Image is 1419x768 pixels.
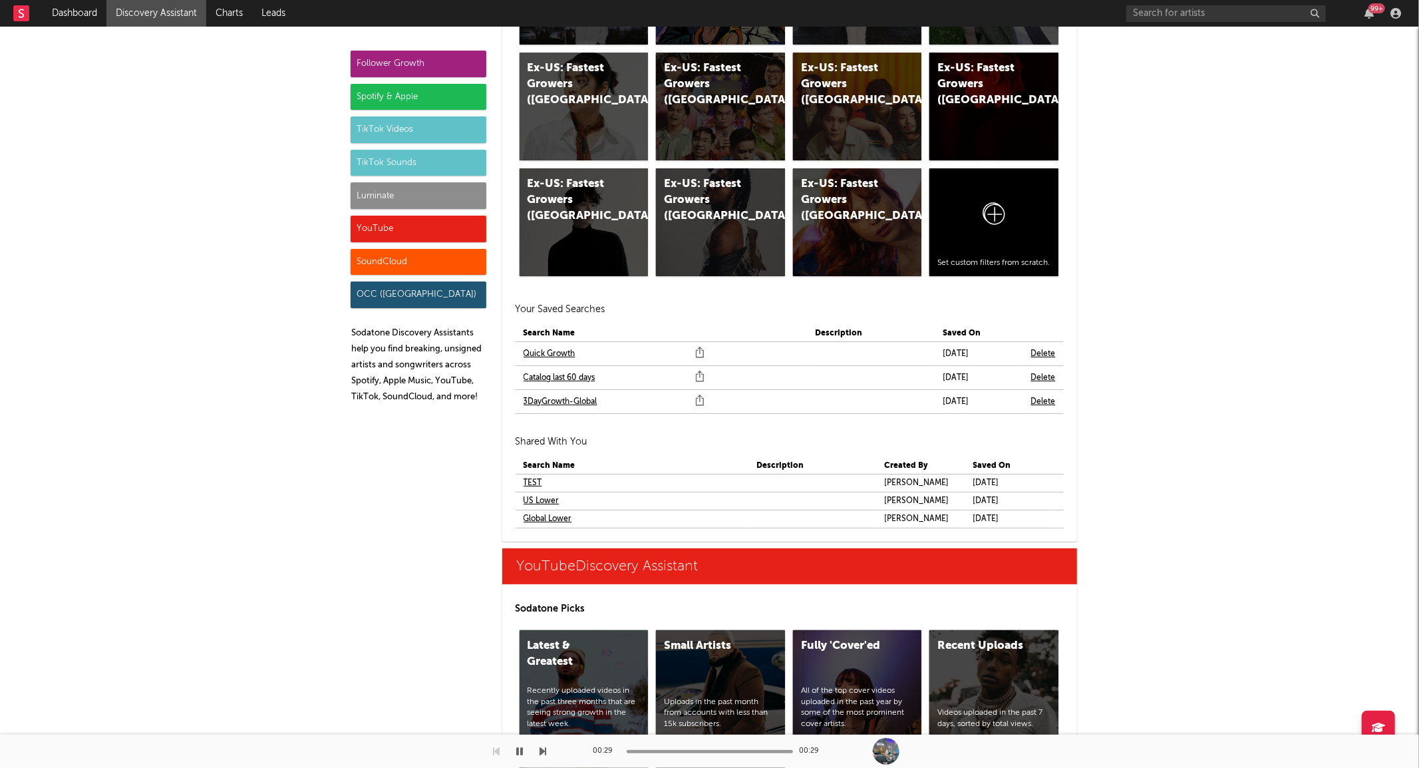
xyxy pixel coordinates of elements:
input: Search for artists [1126,5,1326,22]
a: Latest & GreatestRecently uploaded videos in the past three months that are seeing strong growth ... [520,630,649,738]
a: Ex-US: Fastest Growers ([GEOGRAPHIC_DATA]/[GEOGRAPHIC_DATA]/[GEOGRAPHIC_DATA]) [520,168,649,276]
div: Ex-US: Fastest Growers ([GEOGRAPHIC_DATA]) [937,61,1028,108]
button: 99+ [1364,8,1374,19]
a: 3DayGrowth-Global [524,394,597,410]
a: YouTubeDiscovery Assistant [502,548,1077,584]
div: Ex-US: Fastest Growers ([GEOGRAPHIC_DATA]) [664,176,754,224]
div: 99 + [1368,3,1385,13]
div: Follower Growth [351,51,486,77]
div: Luminate [351,182,486,209]
div: Videos uploaded in the past 7 days, sorted by total views. [937,707,1050,730]
th: Description [808,325,935,342]
p: Sodatone Picks [516,601,1064,617]
a: Ex-US: Fastest Growers ([GEOGRAPHIC_DATA]) [793,168,922,276]
div: Set custom filters from scratch. [937,258,1050,269]
div: 00:29 [593,743,620,759]
td: Delete [1023,366,1064,390]
td: [DATE] [935,390,1023,414]
td: [DATE] [965,492,1053,510]
td: Delete [1023,342,1064,366]
a: Quick Growth [524,346,575,362]
td: [DATE] [935,342,1023,366]
div: Ex-US: Fastest Growers ([GEOGRAPHIC_DATA]) [664,61,754,108]
td: [PERSON_NAME] [876,492,965,510]
a: US Lower [524,493,559,509]
a: Ex-US: Fastest Growers ([GEOGRAPHIC_DATA]) [520,53,649,160]
td: Delete [1023,390,1064,414]
th: Saved On [965,458,1053,475]
div: Recently uploaded videos in the past three months that are seeing strong growth in the latest week. [528,685,641,730]
th: Search Name [516,458,748,475]
td: [DATE] [935,366,1023,390]
a: Fully 'Cover'edAll of the top cover videos uploaded in the past year by some of the most prominen... [793,630,922,738]
a: Small ArtistsUploads in the past month from accounts with less than 15k subscribers. [656,630,785,738]
th: Saved On [935,325,1023,342]
div: Latest & Greatest [528,638,618,670]
div: Ex-US: Fastest Growers ([GEOGRAPHIC_DATA]) [801,176,891,224]
div: TikTok Sounds [351,150,486,176]
div: Spotify & Apple [351,84,486,110]
div: Small Artists [664,638,754,654]
td: [PERSON_NAME] [876,475,965,492]
div: All of the top cover videos uploaded in the past year by some of the most prominent cover artists. [801,685,914,730]
a: Recent UploadsVideos uploaded in the past 7 days, sorted by total views. [929,630,1058,738]
p: Sodatone Discovery Assistants help you find breaking, unsigned artists and songwriters across Spo... [352,325,486,405]
a: TEST [524,475,542,491]
h2: Shared With You [516,434,1064,450]
div: Ex-US: Fastest Growers ([GEOGRAPHIC_DATA]) [528,61,618,108]
div: YouTube [351,216,486,242]
th: Search Name [516,325,808,342]
div: Ex-US: Fastest Growers ([GEOGRAPHIC_DATA]/[GEOGRAPHIC_DATA]/[GEOGRAPHIC_DATA]) [528,176,618,224]
th: Created By [876,458,965,475]
div: TikTok Videos [351,116,486,143]
a: Set custom filters from scratch. [929,168,1058,276]
div: 00:29 [800,743,826,759]
a: Catalog last 60 days [524,370,595,386]
a: Ex-US: Fastest Growers ([GEOGRAPHIC_DATA]) [656,53,785,160]
div: Uploads in the past month from accounts with less than 15k subscribers. [664,697,777,730]
th: Description [748,458,876,475]
div: OCC ([GEOGRAPHIC_DATA]) [351,282,486,308]
div: Recent Uploads [937,638,1028,654]
td: [DATE] [965,510,1053,528]
div: Ex-US: Fastest Growers ([GEOGRAPHIC_DATA]) [801,61,891,108]
h2: Your Saved Searches [516,301,1064,317]
a: Ex-US: Fastest Growers ([GEOGRAPHIC_DATA]) [656,168,785,276]
a: Ex-US: Fastest Growers ([GEOGRAPHIC_DATA]) [929,53,1058,160]
div: Fully 'Cover'ed [801,638,891,654]
a: Global Lower [524,511,572,527]
td: [PERSON_NAME] [876,510,965,528]
a: Ex-US: Fastest Growers ([GEOGRAPHIC_DATA]) [793,53,922,160]
td: [DATE] [965,475,1053,492]
div: SoundCloud [351,249,486,276]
